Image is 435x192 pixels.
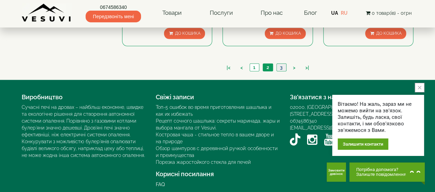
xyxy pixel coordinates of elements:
span: Передзвоніть мені [86,11,141,22]
a: Instagram VESUVI [307,131,317,148]
a: RU [341,10,348,16]
a: Про нас [254,5,290,21]
button: Chat button [349,162,425,182]
a: FAQ [156,182,165,187]
a: Обзор шампуров с деревянной ручкой: особенности и преимущества [156,146,278,158]
h4: Зв’язатися з нами [290,94,414,101]
button: Get Call button [327,162,346,182]
a: 1 [250,64,259,71]
span: Замовити дзвінок [327,169,346,176]
a: 3 [276,64,286,71]
span: 2 [267,65,269,70]
span: Потрібна допомога? [356,167,406,172]
button: До кошика [265,28,306,39]
button: До кошика [365,28,406,39]
a: Костровая чаша - стильное тепло в вашем дворе и на природе [156,132,274,144]
a: YouTube VESUVI [324,131,334,148]
a: Рецепт сочного шашлыка: секреты маринада, жары и выбора мангала от Vesuvi. [156,118,280,131]
div: Залишити контакти [338,138,388,150]
a: < [237,64,246,71]
button: До кошика [164,28,205,39]
a: Послуги [203,5,239,21]
a: > [290,64,299,71]
a: Топ-5 ошибок во время приготовления шашлыка и как их избежать [156,104,271,117]
span: Залиште повідомлення [356,172,406,177]
a: [EMAIL_ADDRESS][DOMAIN_NAME] [290,125,368,131]
button: 0 товар(ів) - 0грн [363,9,413,17]
h4: Корисні посилання [156,171,280,178]
a: >| [302,64,313,71]
span: До кошика [175,31,200,36]
button: close button [415,83,424,92]
a: Товари [155,5,188,21]
span: До кошика [376,31,401,36]
a: Блог [304,9,317,16]
a: |< [223,64,234,71]
span: 0 товар(ів) - 0грн [371,10,411,16]
a: UA [331,10,338,16]
a: TikTok VESUVI [290,131,301,148]
div: 02000, [GEOGRAPHIC_DATA], [GEOGRAPHIC_DATA]. [STREET_ADDRESS] [290,104,414,117]
a: Порезка жаростойкого стекла для печей [156,159,251,165]
div: Сучасні печі на дровах – найбільш економне, швидке та екологічне рішення для створення автономної... [22,104,145,159]
img: Завод VESUVI [22,3,72,22]
h4: Виробництво [22,94,145,101]
a: 0674586340 [86,4,141,11]
a: 0674586340 [290,118,317,124]
h4: Свіжі записи [156,94,280,101]
span: До кошика [275,31,301,36]
div: Вітаємо! На жаль, зараз ми не можемо вийти на зв'язок. Залишіть, будь ласка, свої контакти, і ми ... [338,101,418,134]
